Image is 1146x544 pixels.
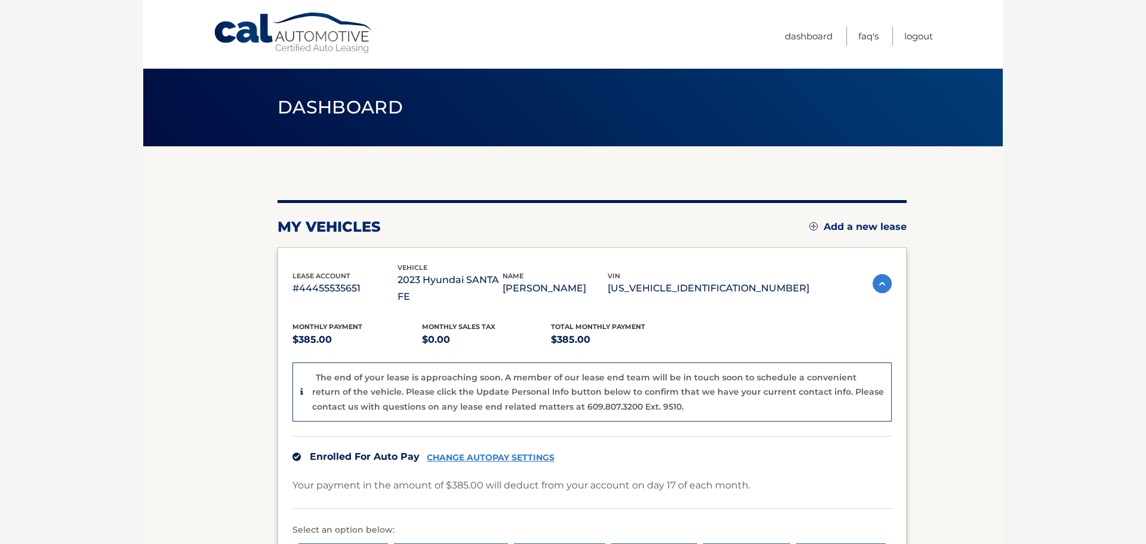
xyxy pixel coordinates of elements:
a: Logout [904,26,933,46]
p: 2023 Hyundai SANTA FE [398,272,503,305]
a: Cal Automotive [213,12,374,54]
p: Select an option below: [292,523,892,537]
p: [PERSON_NAME] [503,280,608,297]
img: accordion-active.svg [873,274,892,293]
span: lease account [292,272,350,280]
img: add.svg [809,222,818,230]
p: The end of your lease is approaching soon. A member of our lease end team will be in touch soon t... [312,372,884,412]
p: [US_VEHICLE_IDENTIFICATION_NUMBER] [608,280,809,297]
a: Add a new lease [809,221,907,233]
a: Dashboard [785,26,833,46]
p: #44455535651 [292,280,398,297]
a: CHANGE AUTOPAY SETTINGS [427,453,554,463]
p: $0.00 [422,331,552,348]
span: Total Monthly Payment [551,322,645,331]
p: Your payment in the amount of $385.00 will deduct from your account on day 17 of each month. [292,477,750,494]
span: vin [608,272,620,280]
span: Dashboard [278,96,403,118]
img: check.svg [292,453,301,461]
a: FAQ's [858,26,879,46]
p: $385.00 [551,331,680,348]
span: Monthly Payment [292,322,362,331]
span: name [503,272,523,280]
h2: my vehicles [278,218,381,236]
span: Monthly sales Tax [422,322,495,331]
span: vehicle [398,263,427,272]
p: $385.00 [292,331,422,348]
span: Enrolled For Auto Pay [310,451,420,462]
